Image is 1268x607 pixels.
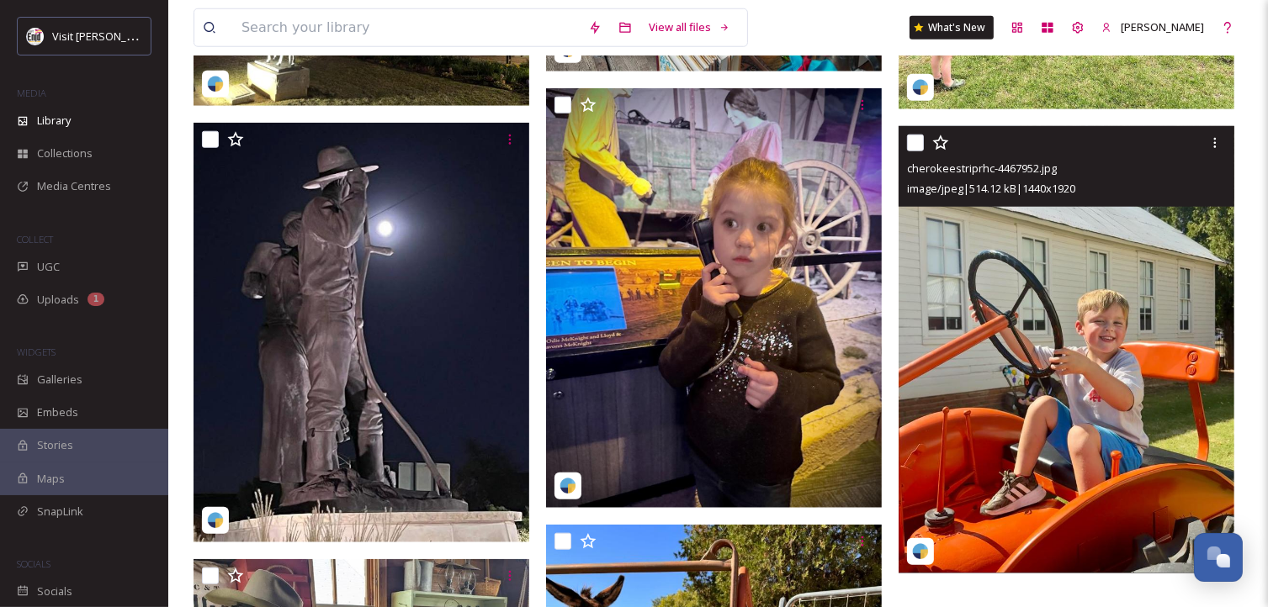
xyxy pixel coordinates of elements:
[17,557,50,570] span: SOCIALS
[546,88,882,508] img: cherokeestriprhc-4268793.jpg
[207,76,224,92] img: snapsea-logo.png
[37,504,83,520] span: SnapLink
[17,346,56,358] span: WIDGETS
[899,126,1234,573] img: cherokeestriprhc-4467952.jpg
[1121,19,1204,34] span: [PERSON_NAME]
[17,87,46,99] span: MEDIA
[912,79,929,96] img: snapsea-logo.png
[37,145,93,161] span: Collections
[37,583,72,599] span: Socials
[52,28,159,44] span: Visit [PERSON_NAME]
[37,113,71,129] span: Library
[233,9,580,46] input: Search your library
[207,512,224,529] img: snapsea-logo.png
[640,11,739,44] a: View all files
[37,259,60,275] span: UGC
[27,28,44,45] img: visitenid_logo.jpeg
[37,437,73,453] span: Stories
[37,471,65,487] span: Maps
[37,372,82,388] span: Galleries
[17,233,53,245] span: COLLECT
[1093,11,1212,44] a: [PERSON_NAME]
[910,16,994,40] a: What's New
[37,178,111,194] span: Media Centres
[37,292,79,308] span: Uploads
[912,543,929,560] img: snapsea-logo.png
[907,181,1075,196] span: image/jpeg | 514.12 kB | 1440 x 1920
[1194,533,1243,582] button: Open Chat
[88,293,104,306] div: 1
[560,478,576,494] img: snapsea-logo.png
[907,161,1057,176] span: cherokeestriprhc-4467952.jpg
[194,123,529,542] img: cherokeestriprhc-4274532.jpg
[37,404,78,420] span: Embeds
